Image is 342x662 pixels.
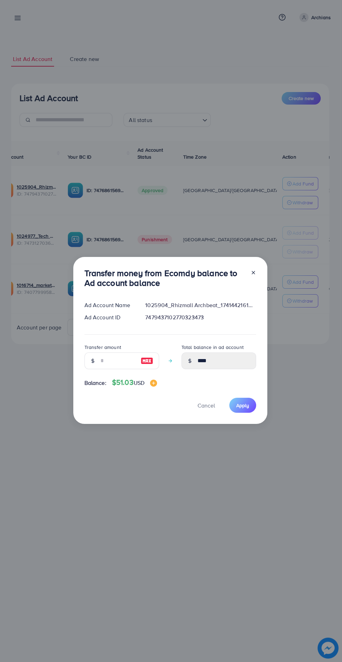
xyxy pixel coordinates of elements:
button: Apply [229,398,256,413]
span: Apply [236,402,249,409]
span: USD [134,379,144,387]
img: image [141,357,153,365]
label: Total balance in ad account [181,344,244,351]
div: 1025904_Rhizmall Archbeat_1741442161001 [140,301,261,309]
div: 7479437102770323473 [140,313,261,321]
div: Ad Account Name [79,301,140,309]
button: Cancel [189,398,224,413]
label: Transfer amount [84,344,121,351]
span: Cancel [198,402,215,409]
span: Balance: [84,379,106,387]
img: image [150,380,157,387]
div: Ad Account ID [79,313,140,321]
h3: Transfer money from Ecomdy balance to Ad account balance [84,268,245,288]
h4: $51.03 [112,378,157,387]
